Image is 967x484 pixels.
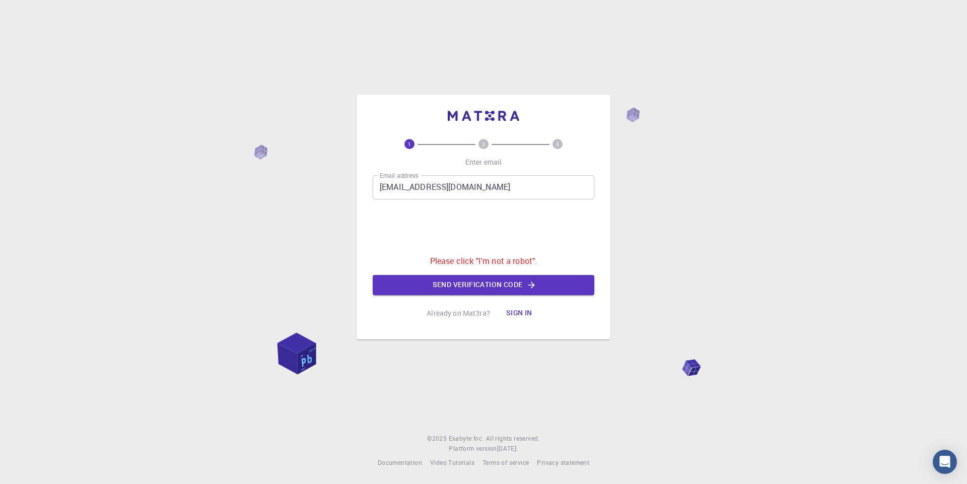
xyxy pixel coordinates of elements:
span: All rights reserved. [486,434,540,444]
p: Already on Mat3ra? [427,308,490,318]
div: Open Intercom Messenger [933,450,957,474]
text: 2 [482,141,485,148]
a: Video Tutorials [430,458,474,468]
text: 3 [556,141,559,148]
text: 1 [408,141,411,148]
label: Email address [380,171,418,180]
span: Privacy statement [537,458,589,466]
button: Sign in [498,303,540,323]
span: Platform version [449,444,497,454]
span: © 2025 [427,434,448,444]
span: Video Tutorials [430,458,474,466]
p: Please click "I'm not a robot". [430,255,537,267]
span: Terms of service [482,458,529,466]
span: Documentation [378,458,422,466]
a: Documentation [378,458,422,468]
span: Exabyte Inc. [449,434,484,442]
a: Terms of service [482,458,529,468]
a: Exabyte Inc. [449,434,484,444]
span: [DATE] . [497,444,518,452]
button: Send verification code [373,275,594,295]
a: [DATE]. [497,444,518,454]
a: Privacy statement [537,458,589,468]
iframe: reCAPTCHA [407,208,560,247]
p: Enter email [465,157,502,167]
